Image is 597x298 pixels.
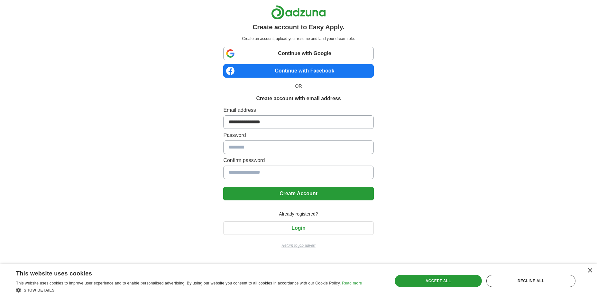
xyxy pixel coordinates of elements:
[587,268,592,273] div: Close
[291,83,306,90] span: OR
[223,187,373,200] button: Create Account
[223,225,373,231] a: Login
[395,275,482,287] div: Accept all
[223,157,373,164] label: Confirm password
[256,95,341,102] h1: Create account with email address
[225,36,372,42] p: Create an account, upload your resume and land your dream role.
[16,281,341,285] span: This website uses cookies to improve user experience and to enable personalised advertising. By u...
[223,64,373,78] a: Continue with Facebook
[16,268,346,277] div: This website uses cookies
[342,281,362,285] a: Read more, opens a new window
[223,47,373,60] a: Continue with Google
[223,106,373,114] label: Email address
[275,211,322,217] span: Already registered?
[223,131,373,139] label: Password
[271,5,326,20] img: Adzuna logo
[24,288,55,293] span: Show details
[486,275,575,287] div: Decline all
[223,243,373,248] a: Return to job advert
[253,22,344,32] h1: Create account to Easy Apply.
[16,287,362,293] div: Show details
[223,221,373,235] button: Login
